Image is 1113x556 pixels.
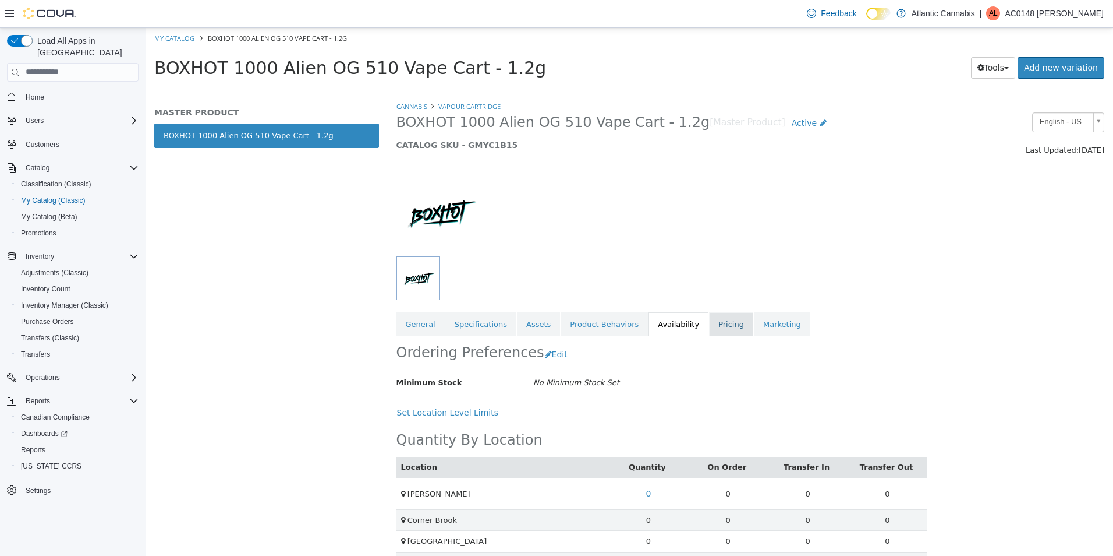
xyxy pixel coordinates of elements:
a: Cannabis [251,74,282,83]
h5: MASTER PRODUCT [9,79,233,90]
td: 0 [622,481,702,503]
button: Users [21,114,48,128]
span: Dashboards [16,427,139,441]
a: My Catalog [9,6,49,15]
span: Canadian Compliance [16,410,139,424]
a: English - US [887,85,959,104]
button: Purchase Orders [12,314,143,330]
span: Inventory Manager (Classic) [16,298,139,312]
a: Active [640,85,687,106]
td: 0 [702,503,782,525]
small: [Master Product] [564,90,640,100]
span: Inventory [26,252,54,261]
button: Promotions [12,225,143,241]
span: Reports [26,396,50,406]
td: 0 [463,503,543,525]
button: Reports [12,442,143,458]
span: BOXHOT 1000 Alien OG 510 Vape Cart - 1.2g [62,6,201,15]
span: Canadian Compliance [21,413,90,422]
span: Adjustments (Classic) [21,268,88,277]
a: Canadian Compliance [16,410,94,424]
button: Canadian Compliance [12,409,143,425]
a: Dashboards [16,427,72,441]
span: Catalog [26,163,49,173]
span: Promotions [21,228,56,238]
a: Home [21,90,49,104]
button: Edit [399,316,428,337]
button: Transfers [12,346,143,363]
td: 0 [702,481,782,503]
span: Purchase Orders [21,317,74,326]
span: Washington CCRS [16,459,139,473]
a: Add new variation [872,29,959,51]
td: 0 [622,524,702,546]
span: Reports [16,443,139,457]
a: Purchase Orders [16,315,79,329]
p: AC0148 [PERSON_NAME] [1005,6,1104,20]
button: Inventory [21,249,59,263]
nav: Complex example [7,84,139,529]
h2: Ordering Preferences [251,316,399,334]
span: Transfers [21,350,50,359]
span: Catalog [21,161,139,175]
a: Transfers (Classic) [16,331,84,345]
span: Customers [21,137,139,152]
span: AL [989,6,998,20]
i: No Minimum Stock Set [388,350,474,359]
button: Inventory [2,248,143,265]
span: Inventory [21,249,139,263]
button: Inventory Count [12,281,143,297]
h5: CATALOG SKU - GMYC1B15 [251,112,778,122]
span: Settings [26,486,51,495]
span: Transfers (Classic) [16,331,139,345]
a: Availability [503,284,563,309]
span: [US_STATE] CCRS [21,462,81,471]
span: Customers [26,140,59,149]
button: Home [2,89,143,105]
span: Settings [21,483,139,497]
span: Inventory Manager (Classic) [21,301,108,310]
a: Reports [16,443,50,457]
span: [PERSON_NAME] [262,462,325,470]
a: Vapour Cartridge [293,74,355,83]
span: My Catalog (Classic) [16,193,139,207]
td: 0 [463,524,543,546]
td: 0 [543,481,622,503]
button: Users [2,112,143,129]
button: Transfers (Classic) [12,330,143,346]
span: Corner Brook [262,488,311,497]
a: Product Behaviors [415,284,502,309]
span: Inventory Count [16,282,139,296]
td: 0 [622,450,702,481]
td: 0 [543,503,622,525]
span: Promotions [16,226,139,240]
span: Users [21,114,139,128]
h2: Quantity By Location [251,403,397,421]
a: Inventory Count [16,282,75,296]
span: BOXHOT 1000 Alien OG 510 Vape Cart - 1.2g [9,30,400,50]
span: Users [26,116,44,125]
button: Catalog [21,161,54,175]
span: Reports [21,445,45,455]
a: 0 [494,455,512,477]
a: Marketing [608,284,665,309]
a: Dashboards [12,425,143,442]
span: Purchase Orders [16,315,139,329]
span: Transfers [16,347,139,361]
a: Settings [21,484,55,498]
span: Last Updated: [880,118,933,126]
a: Inventory Manager (Classic) [16,298,113,312]
p: | [980,6,982,20]
span: Home [21,90,139,104]
a: Promotions [16,226,61,240]
a: Specifications [300,284,371,309]
a: Customers [21,138,64,152]
button: Reports [21,394,55,408]
button: Adjustments (Classic) [12,265,143,281]
td: 0 [543,450,622,481]
span: BOXHOT 1000 Alien OG 510 Vape Cart - 1.2g [251,86,565,104]
button: Reports [2,393,143,409]
span: Minimum Stock [251,350,317,359]
span: Active [646,90,671,100]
